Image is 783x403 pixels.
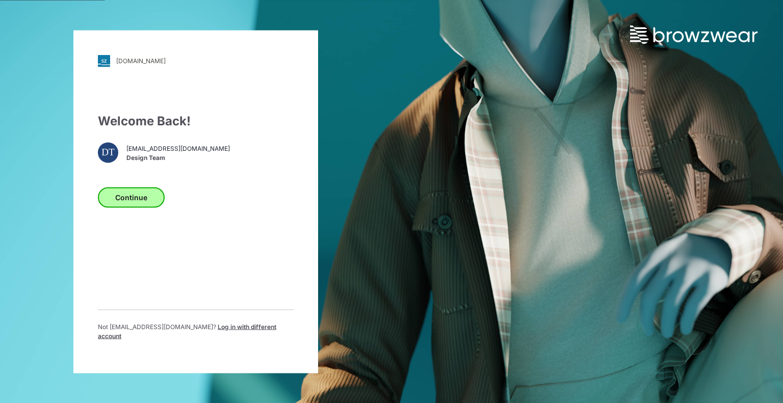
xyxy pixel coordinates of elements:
a: [DOMAIN_NAME] [98,55,294,67]
div: [DOMAIN_NAME] [116,57,166,65]
div: DT [98,142,118,163]
span: Design Team [126,153,230,163]
p: Not [EMAIL_ADDRESS][DOMAIN_NAME] ? [98,322,294,340]
img: browzwear-logo.73288ffb.svg [630,25,758,44]
div: Welcome Back! [98,112,294,130]
button: Continue [98,187,165,207]
span: [EMAIL_ADDRESS][DOMAIN_NAME] [126,144,230,153]
img: svg+xml;base64,PHN2ZyB3aWR0aD0iMjgiIGhlaWdodD0iMjgiIHZpZXdCb3g9IjAgMCAyOCAyOCIgZmlsbD0ibm9uZSIgeG... [98,55,110,67]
